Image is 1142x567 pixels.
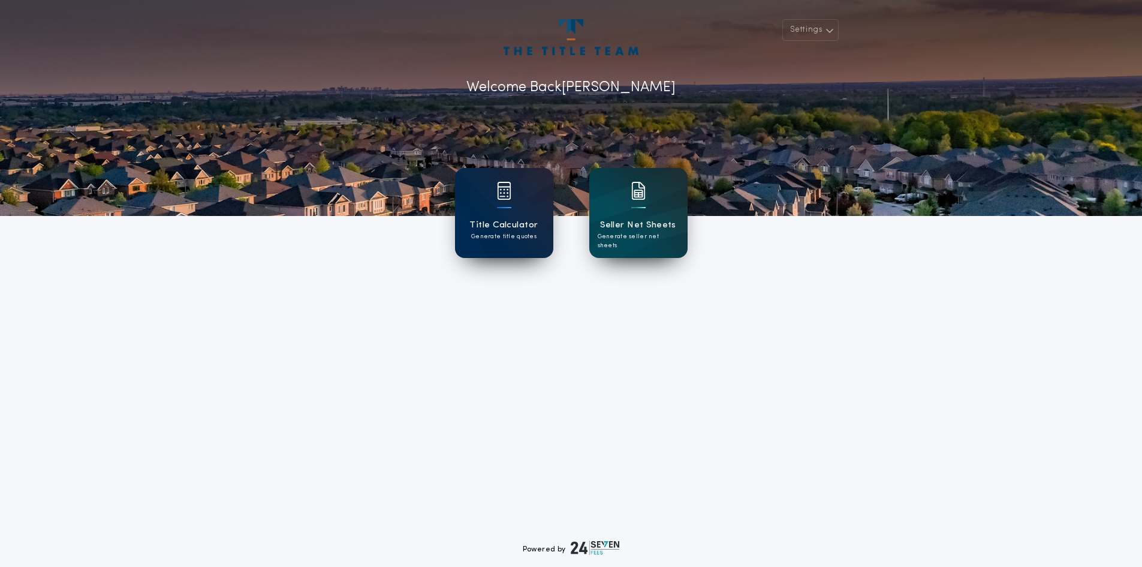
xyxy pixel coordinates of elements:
[571,541,620,555] img: logo
[504,19,638,55] img: account-logo
[589,168,688,258] a: card iconSeller Net SheetsGenerate seller net sheets
[497,182,511,200] img: card icon
[466,77,676,98] p: Welcome Back [PERSON_NAME]
[455,168,553,258] a: card iconTitle CalculatorGenerate title quotes
[471,232,537,241] p: Generate title quotes
[631,182,646,200] img: card icon
[598,232,679,250] p: Generate seller net sheets
[782,19,839,41] button: Settings
[469,218,538,232] h1: Title Calculator
[600,218,676,232] h1: Seller Net Sheets
[523,541,620,555] div: Powered by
